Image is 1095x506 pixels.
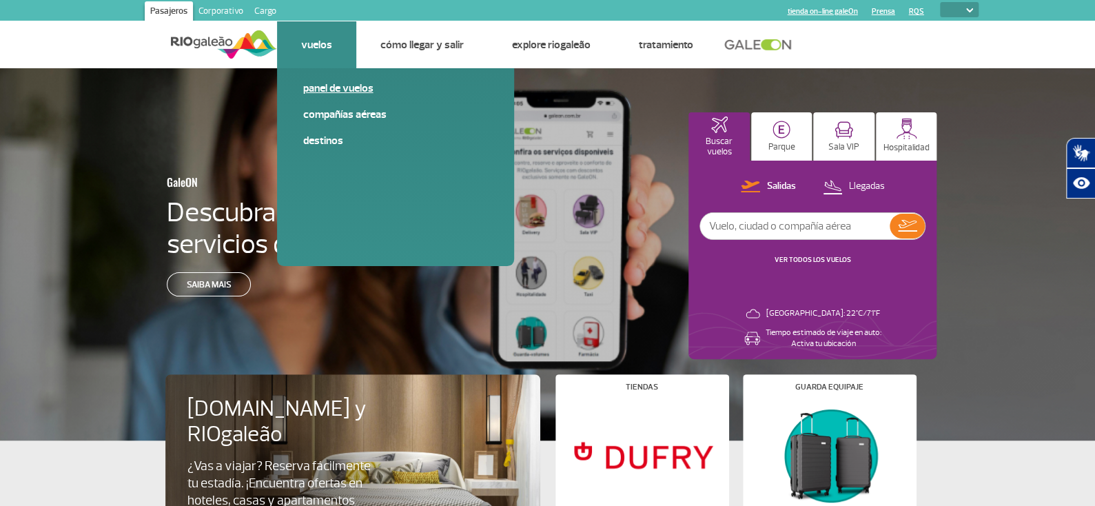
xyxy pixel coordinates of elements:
[775,255,851,264] a: VER TODOS LOS VUELOS
[767,180,796,193] p: Salidas
[167,196,464,260] h4: Descubra la plataforma de servicios de RIOgaleão
[249,1,282,23] a: Cargo
[835,121,853,139] img: vipRoom.svg
[1066,138,1095,168] button: Abrir tradutor de língua de sinais.
[849,180,885,193] p: Llegadas
[512,38,591,52] a: Explore RIOgaleão
[909,7,924,16] a: RQS
[896,118,917,139] img: hospitality.svg
[301,38,332,52] a: Vuelos
[813,112,874,161] button: Sala VIP
[711,117,728,133] img: airplaneHomeActive.svg
[876,112,937,161] button: Hospitalidad
[167,168,397,196] h3: GaleON
[768,142,795,152] p: Parque
[700,213,890,239] input: Vuelo, ciudad o compañía aérea
[872,7,895,16] a: Prensa
[1066,168,1095,199] button: Abrir recursos assistivos.
[380,38,464,52] a: Cómo llegar y salir
[167,272,251,296] a: Saiba mais
[883,143,930,153] p: Hospitalidad
[145,1,193,23] a: Pasajeros
[828,142,859,152] p: Sala VIP
[303,81,488,96] a: Panel de vuelos
[766,308,879,319] p: [GEOGRAPHIC_DATA]: 22°C/71°F
[695,136,743,157] p: Buscar vuelos
[751,112,812,161] button: Parque
[639,38,693,52] a: Tratamiento
[303,107,488,122] a: Compañías aéreas
[1066,138,1095,199] div: Plugin de acessibilidade da Hand Talk.
[770,254,855,265] button: VER TODOS LOS VUELOS
[737,178,800,196] button: Salidas
[187,396,407,447] h4: [DOMAIN_NAME] y RIOgaleão
[819,178,889,196] button: Llegadas
[788,7,858,16] a: tienda on-line galeOn
[303,133,488,148] a: Destinos
[795,383,863,391] h4: Guarda equipaje
[626,383,658,391] h4: Tiendas
[772,121,790,139] img: carParkingHome.svg
[688,112,750,161] button: Buscar vuelos
[766,327,881,350] p: Tiempo estimado de viaje en auto: Activa tu ubicación
[193,1,249,23] a: Corporativo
